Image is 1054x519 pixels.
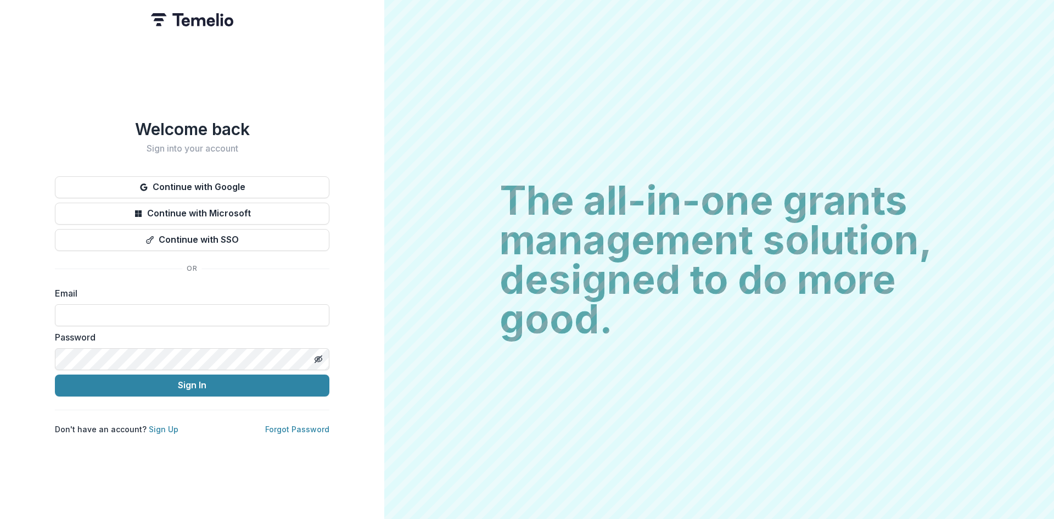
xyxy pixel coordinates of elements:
img: Temelio [151,13,233,26]
button: Toggle password visibility [310,350,327,368]
button: Continue with SSO [55,229,329,251]
button: Continue with Google [55,176,329,198]
label: Password [55,331,323,344]
h1: Welcome back [55,119,329,139]
button: Sign In [55,375,329,397]
h2: Sign into your account [55,143,329,154]
p: Don't have an account? [55,423,178,435]
a: Sign Up [149,425,178,434]
a: Forgot Password [265,425,329,434]
button: Continue with Microsoft [55,203,329,225]
label: Email [55,287,323,300]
